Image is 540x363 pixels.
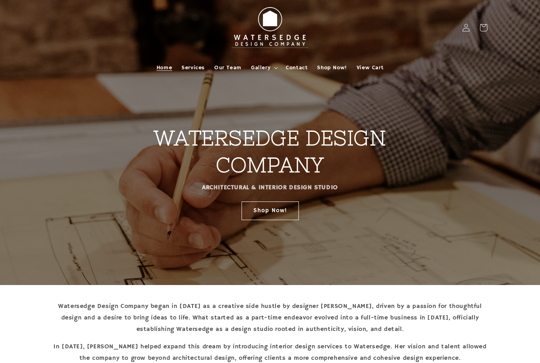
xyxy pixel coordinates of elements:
[177,59,210,76] a: Services
[251,64,270,71] span: Gallery
[214,64,242,71] span: Our Team
[317,64,347,71] span: Shop Now!
[152,59,177,76] a: Home
[227,3,313,52] img: Watersedge Design Co
[246,59,281,76] summary: Gallery
[352,59,388,76] a: View Cart
[154,126,386,177] strong: WATERSEDGE DESIGN COMPANY
[157,64,172,71] span: Home
[181,64,205,71] span: Services
[242,201,299,220] a: Shop Now!
[53,301,487,335] p: Watersedge Design Company began in [DATE] as a creative side hustle by designer [PERSON_NAME], dr...
[357,64,383,71] span: View Cart
[286,64,308,71] span: Contact
[210,59,246,76] a: Our Team
[281,59,312,76] a: Contact
[202,184,338,192] strong: ARCHITECTURAL & INTERIOR DESIGN STUDIO
[312,59,351,76] a: Shop Now!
